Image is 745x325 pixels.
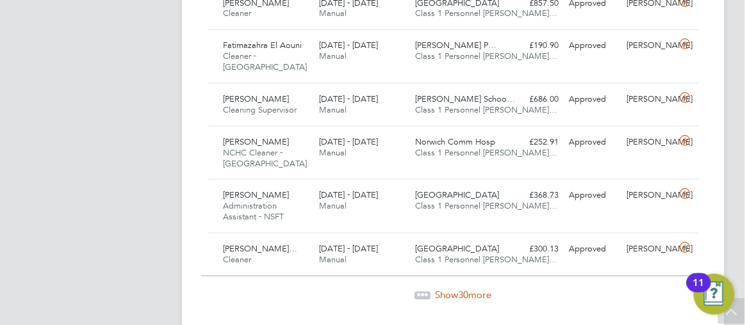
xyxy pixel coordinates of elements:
[319,51,347,61] span: Manual
[223,254,251,265] span: Cleaner
[223,189,289,200] span: [PERSON_NAME]
[223,40,302,51] span: Fatimazahra El Aouni
[415,40,496,51] span: [PERSON_NAME] P…
[622,239,680,260] div: [PERSON_NAME]
[622,132,680,153] div: [PERSON_NAME]
[223,200,284,222] span: Administration Assistant - NSFT
[564,185,622,206] div: Approved
[319,93,378,104] span: [DATE] - [DATE]
[319,254,347,265] span: Manual
[415,200,557,211] span: Class 1 Personnel [PERSON_NAME]…
[564,35,622,56] div: Approved
[564,89,622,110] div: Approved
[415,147,557,158] span: Class 1 Personnel [PERSON_NAME]…
[223,147,307,169] span: NCHC Cleaner - [GEOGRAPHIC_DATA]
[622,185,680,206] div: [PERSON_NAME]
[415,254,557,265] span: Class 1 Personnel [PERSON_NAME]…
[319,189,378,200] span: [DATE] - [DATE]
[459,289,469,301] span: 30
[223,51,307,72] span: Cleaner - [GEOGRAPHIC_DATA]
[319,243,378,254] span: [DATE] - [DATE]
[694,274,735,315] button: Open Resource Center, 11 new notifications
[507,35,564,56] div: £190.90
[223,8,251,19] span: Cleaner
[415,189,499,200] span: [GEOGRAPHIC_DATA]
[319,200,347,211] span: Manual
[415,8,557,19] span: Class 1 Personnel [PERSON_NAME]…
[507,185,564,206] div: £368.73
[436,289,492,301] span: Show more
[693,283,705,299] div: 11
[319,40,378,51] span: [DATE] - [DATE]
[223,104,297,115] span: Cleaning Supervisor
[223,243,297,254] span: [PERSON_NAME]…
[223,93,289,104] span: [PERSON_NAME]
[507,239,564,260] div: £300.13
[319,136,378,147] span: [DATE] - [DATE]
[223,136,289,147] span: [PERSON_NAME]
[507,89,564,110] div: £686.00
[622,89,680,110] div: [PERSON_NAME]
[415,93,515,104] span: [PERSON_NAME] Schoo…
[622,35,680,56] div: [PERSON_NAME]
[415,243,499,254] span: [GEOGRAPHIC_DATA]
[415,136,495,147] span: Norwich Comm Hosp
[319,104,347,115] span: Manual
[415,51,557,61] span: Class 1 Personnel [PERSON_NAME]…
[319,8,347,19] span: Manual
[415,104,557,115] span: Class 1 Personnel [PERSON_NAME]…
[564,239,622,260] div: Approved
[564,132,622,153] div: Approved
[319,147,347,158] span: Manual
[507,132,564,153] div: £252.91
